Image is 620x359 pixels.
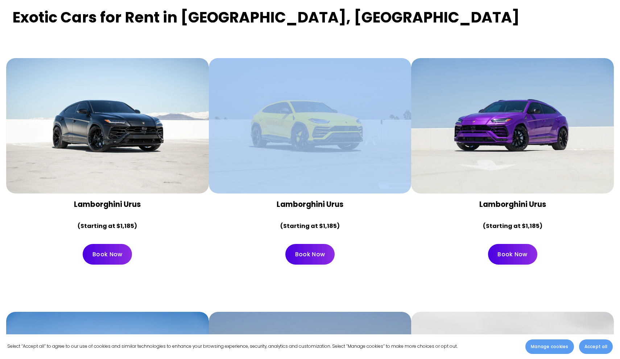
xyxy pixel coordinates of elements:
[579,339,613,354] button: Accept all
[531,343,568,350] span: Manage cookies
[584,343,607,350] span: Accept all
[483,222,542,230] strong: (Starting at $1,185)
[277,199,343,209] strong: Lamborghini Urus
[78,222,137,230] strong: (Starting at $1,185)
[7,343,458,350] p: Select “Accept all” to agree to our use of cookies and similar technologies to enhance your brows...
[285,244,335,265] a: Book Now
[83,244,132,265] a: Book Now
[479,199,546,209] strong: Lamborghini Urus
[525,339,574,354] button: Manage cookies
[12,7,520,28] strong: Exotic Cars for Rent in [GEOGRAPHIC_DATA], [GEOGRAPHIC_DATA]
[280,222,340,230] strong: (Starting at $1,185)
[74,199,141,209] strong: Lamborghini Urus
[488,244,537,265] a: Book Now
